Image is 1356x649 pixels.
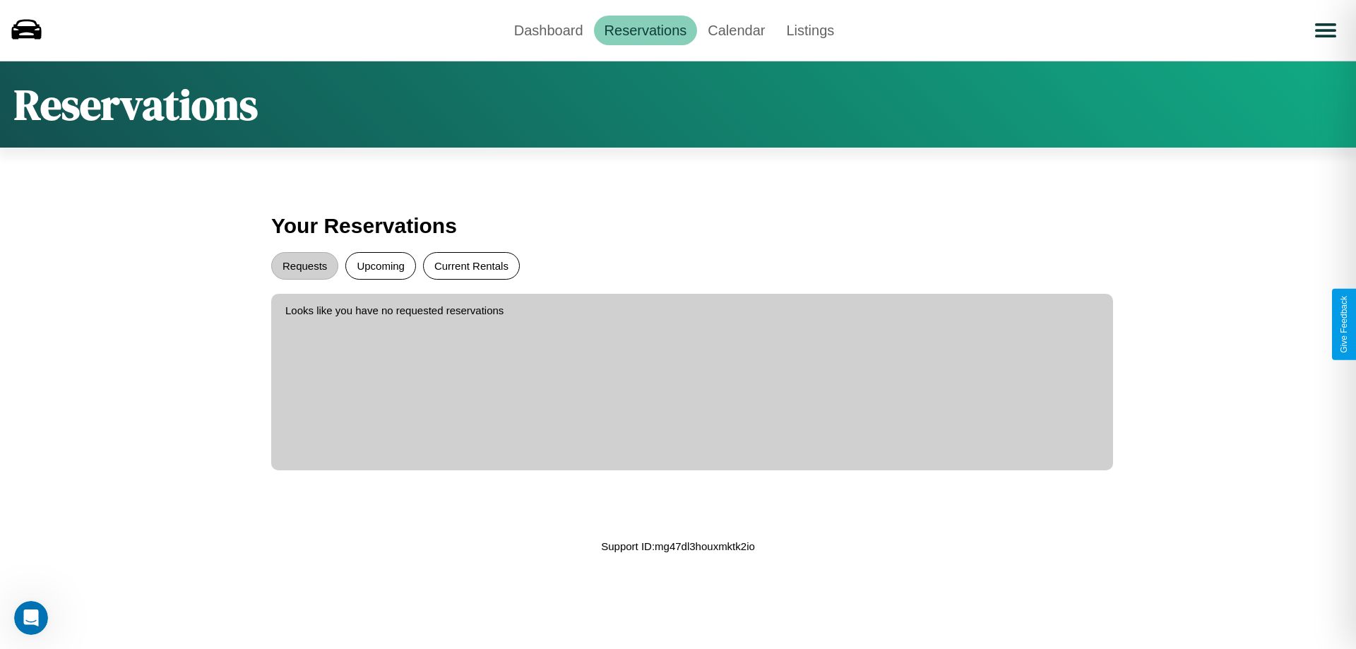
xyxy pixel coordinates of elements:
[285,301,1099,320] p: Looks like you have no requested reservations
[594,16,698,45] a: Reservations
[1339,296,1349,353] div: Give Feedback
[271,252,338,280] button: Requests
[697,16,775,45] a: Calendar
[14,76,258,133] h1: Reservations
[14,601,48,635] iframe: Intercom live chat
[271,207,1085,245] h3: Your Reservations
[423,252,520,280] button: Current Rentals
[775,16,845,45] a: Listings
[345,252,416,280] button: Upcoming
[601,537,755,556] p: Support ID: mg47dl3houxmktk2io
[1306,11,1345,50] button: Open menu
[504,16,594,45] a: Dashboard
